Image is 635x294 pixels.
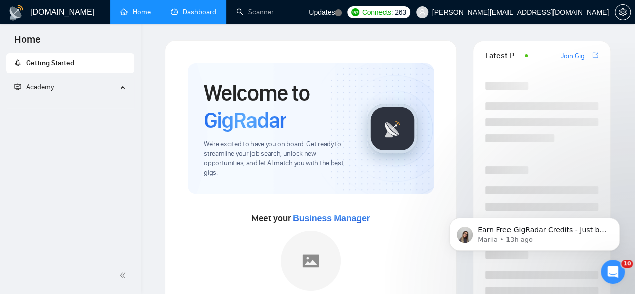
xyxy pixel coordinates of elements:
[6,32,49,53] span: Home
[434,197,635,267] iframe: Intercom notifications message
[204,140,351,178] span: We're excited to have you on board. Get ready to streamline your job search, unlock new opportuni...
[309,8,335,16] span: Updates
[395,7,406,18] span: 263
[26,83,54,91] span: Academy
[362,7,393,18] span: Connects:
[592,51,598,59] span: export
[251,213,370,224] span: Meet your
[14,59,21,66] span: rocket
[615,4,631,20] button: setting
[8,5,24,21] img: logo
[281,231,341,291] img: placeholder.png
[204,79,351,134] h1: Welcome to
[6,102,134,108] li: Academy Homepage
[419,9,426,16] span: user
[601,260,625,284] iframe: Intercom live chat
[367,104,418,154] img: gigradar-logo.png
[592,51,598,60] a: export
[621,260,633,268] span: 10
[14,83,21,90] span: fund-projection-screen
[120,8,151,16] a: homeHome
[485,49,522,62] span: Latest Posts from the GigRadar Community
[204,107,286,134] span: GigRadar
[26,59,74,67] span: Getting Started
[615,8,631,16] a: setting
[293,213,370,223] span: Business Manager
[119,270,130,280] span: double-left
[6,53,134,73] li: Getting Started
[14,83,54,91] span: Academy
[236,8,274,16] a: searchScanner
[615,8,630,16] span: setting
[561,51,590,62] a: Join GigRadar Slack Community
[171,8,216,16] a: dashboardDashboard
[351,8,359,16] img: upwork-logo.png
